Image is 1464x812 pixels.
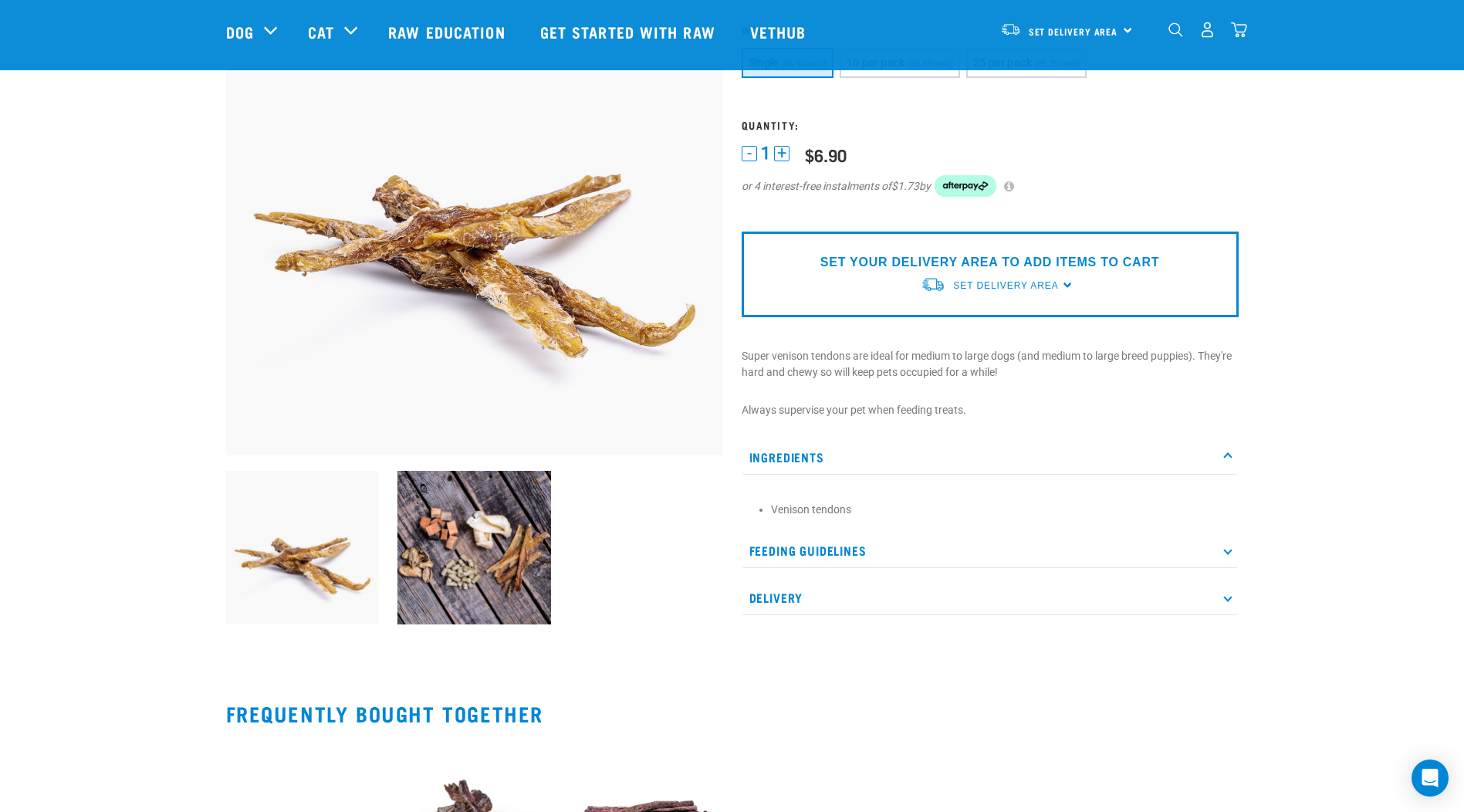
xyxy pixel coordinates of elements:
[935,175,996,197] img: Afterpay
[1231,22,1247,38] img: home-icon@2x.png
[742,533,1239,568] p: Feeding Guidelines
[761,145,770,161] span: 1
[742,402,1239,418] p: Always supervise your pet when feeding treats.
[1199,22,1215,38] img: user.png
[953,280,1058,291] span: Set Delivery Area
[891,178,919,195] span: $1.73
[771,502,1231,518] li: Venison tendons
[1000,22,1021,36] img: van-moving.png
[742,119,1239,130] h3: Quantity:
[226,20,254,43] a: Dog
[820,253,1159,272] p: SET YOUR DELIVERY AREA TO ADD ITEMS TO CART
[742,580,1239,615] p: Delivery
[742,175,1239,197] div: or 4 interest-free instalments of by
[742,440,1239,475] p: Ingredients
[921,276,945,293] img: van-moving.png
[397,471,551,624] img: Assortment Of Raw Essentials Treats Including, Salmon, Mussels, Tripe, Lamb Ear, And Venison Tendon
[774,146,789,161] button: +
[742,146,757,161] button: -
[308,20,334,43] a: Cat
[1412,760,1449,797] div: Open Intercom Messenger
[226,471,380,624] img: 1286 Super Tendons 01
[525,1,735,63] a: Get started with Raw
[1168,22,1183,37] img: home-icon-1@2x.png
[373,1,524,63] a: Raw Education
[226,702,1239,726] h2: Frequently bought together
[1029,29,1118,34] span: Set Delivery Area
[735,1,826,63] a: Vethub
[805,145,847,164] div: $6.90
[742,348,1239,381] p: Super venison tendons are ideal for medium to large dogs (and medium to large breed puppies). The...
